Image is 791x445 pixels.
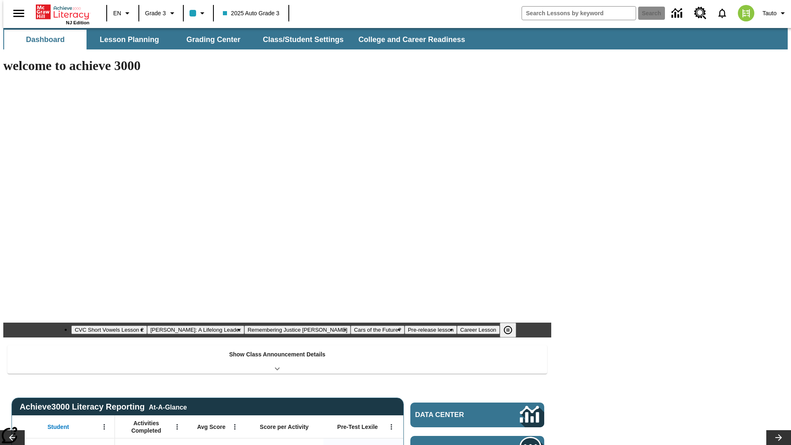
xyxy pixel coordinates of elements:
[36,4,89,20] a: Home
[256,30,350,49] button: Class/Student Settings
[145,9,166,18] span: Grade 3
[415,411,492,419] span: Data Center
[7,1,31,26] button: Open side menu
[3,30,473,49] div: SubNavbar
[36,3,89,25] div: Home
[172,30,255,49] button: Grading Center
[763,9,777,18] span: Tauto
[689,2,711,24] a: Resource Center, Will open in new tab
[197,423,225,431] span: Avg Score
[410,403,544,427] a: Data Center
[260,423,309,431] span: Score per Activity
[47,423,69,431] span: Student
[4,30,87,49] button: Dashboard
[3,58,551,73] h1: welcome to achieve 3000
[229,350,325,359] p: Show Class Announcement Details
[149,402,187,411] div: At-A-Glance
[7,345,547,374] div: Show Class Announcement Details
[457,326,499,334] button: Slide 6 Career Lesson
[223,9,280,18] span: 2025 Auto Grade 3
[66,20,89,25] span: NJ Edition
[352,30,472,49] button: College and Career Readiness
[759,6,791,21] button: Profile/Settings
[171,421,183,433] button: Open Menu
[738,5,754,21] img: avatar image
[337,423,378,431] span: Pre-Test Lexile
[351,326,405,334] button: Slide 4 Cars of the Future?
[244,326,351,334] button: Slide 3 Remembering Justice O'Connor
[142,6,180,21] button: Grade: Grade 3, Select a grade
[766,430,791,445] button: Lesson carousel, Next
[113,9,121,18] span: EN
[3,28,788,49] div: SubNavbar
[522,7,636,20] input: search field
[147,326,244,334] button: Slide 2 Dianne Feinstein: A Lifelong Leader
[500,323,516,337] button: Pause
[119,419,173,434] span: Activities Completed
[186,6,211,21] button: Class color is light blue. Change class color
[500,323,524,337] div: Pause
[385,421,398,433] button: Open Menu
[98,421,110,433] button: Open Menu
[711,2,733,24] a: Notifications
[110,6,136,21] button: Language: EN, Select a language
[733,2,759,24] button: Select a new avatar
[20,402,187,412] span: Achieve3000 Literacy Reporting
[229,421,241,433] button: Open Menu
[667,2,689,25] a: Data Center
[405,326,457,334] button: Slide 5 Pre-release lesson
[71,326,147,334] button: Slide 1 CVC Short Vowels Lesson 2
[88,30,171,49] button: Lesson Planning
